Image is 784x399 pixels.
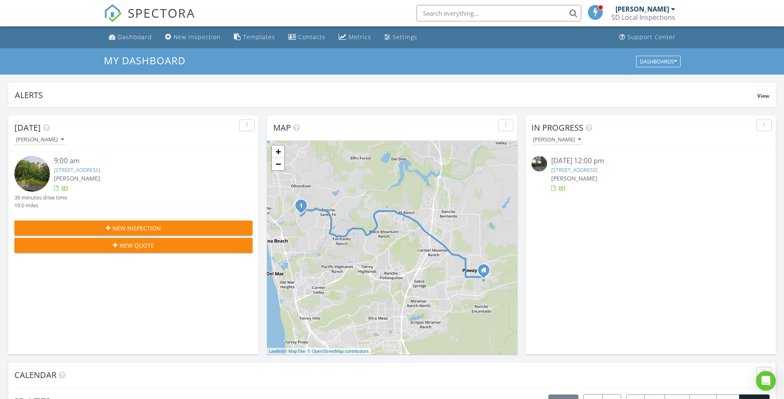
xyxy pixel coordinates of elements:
div: 9:00 am [54,156,233,166]
a: Settings [381,30,421,45]
div: Settings [393,33,417,41]
button: [PERSON_NAME] [14,134,66,146]
a: Leaflet [269,349,283,354]
a: 9:00 am [STREET_ADDRESS] [PERSON_NAME] 35 minutes drive time 19.0 miles [14,156,253,209]
div: [PERSON_NAME] [533,137,581,143]
div: 35 minutes drive time [14,194,67,202]
span: Calendar [14,369,56,380]
span: Map [273,122,291,133]
div: Dashboard [118,33,152,41]
div: Dashboards [640,59,677,64]
span: [PERSON_NAME] [54,174,100,182]
a: © MapTiler [284,349,306,354]
img: streetview [14,156,50,191]
a: [DATE] 12:00 pm [STREET_ADDRESS] [PERSON_NAME] [531,156,770,192]
span: My Dashboard [104,54,185,67]
div: Contacts [298,33,325,41]
span: SPECTORA [128,4,195,21]
a: Zoom out [272,158,284,170]
div: 19.0 miles [14,202,67,209]
img: streetview [531,156,547,171]
a: © OpenStreetMap contributors [307,349,369,354]
a: SPECTORA [104,11,195,28]
div: 16756 Los Morros, Rancho Santa Fe, CA 92067 [301,205,306,210]
button: New Inspection [14,221,253,235]
span: New Quote [119,241,154,250]
a: Contacts [285,30,329,45]
div: [DATE] 12:00 pm [551,156,750,166]
a: [STREET_ADDRESS] [54,166,100,174]
button: Dashboards [636,56,681,67]
div: Metrics [349,33,371,41]
div: 14416 Kennebunk St, Poway CA 92064 [484,270,489,275]
a: Support Center [616,30,679,45]
div: | [267,348,371,355]
div: Open Intercom Messenger [756,371,776,391]
span: New Inspection [112,224,161,232]
button: New Quote [14,238,253,253]
a: New Inspection [162,30,224,45]
div: [PERSON_NAME] [16,137,64,143]
div: New Inspection [173,33,221,41]
div: Alerts [15,89,757,101]
input: Search everything... [417,5,581,21]
span: View [757,92,769,99]
img: The Best Home Inspection Software - Spectora [104,4,122,22]
span: [DATE] [14,122,41,133]
span: [PERSON_NAME] [551,174,597,182]
button: [PERSON_NAME] [531,134,583,146]
div: Templates [243,33,275,41]
div: [PERSON_NAME] [615,5,669,13]
div: Support Center [627,33,676,41]
a: Zoom in [272,146,284,158]
i: 1 [300,203,303,209]
a: Templates [231,30,278,45]
span: In Progress [531,122,583,133]
a: Metrics [335,30,374,45]
a: Dashboard [105,30,155,45]
div: SD Local Inspections [611,13,675,21]
a: [STREET_ADDRESS] [551,166,597,174]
